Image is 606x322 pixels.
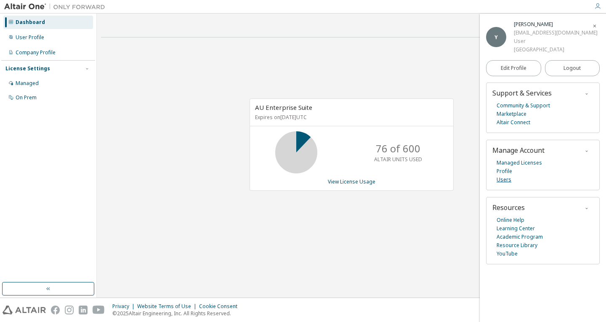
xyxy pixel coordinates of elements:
[255,103,312,112] span: AU Enterprise Suite
[374,156,422,163] p: ALTAIR UNITS USED
[376,141,420,156] p: 76 of 600
[497,250,518,258] a: YouTube
[497,110,526,118] a: Marketplace
[199,303,242,310] div: Cookie Consent
[497,101,550,110] a: Community & Support
[497,167,512,176] a: Profile
[16,94,37,101] div: On Prem
[255,114,446,121] p: Expires on [DATE] UTC
[137,303,199,310] div: Website Terms of Use
[16,19,45,26] div: Dashboard
[497,159,542,167] a: Managed Licenses
[112,310,242,317] p: © 2025 Altair Engineering, Inc. All Rights Reserved.
[5,65,50,72] div: License Settings
[486,60,541,76] a: Edit Profile
[51,306,60,314] img: facebook.svg
[514,45,598,54] div: [GEOGRAPHIC_DATA]
[16,80,39,87] div: Managed
[16,34,44,41] div: User Profile
[494,34,498,41] span: Y
[16,49,56,56] div: Company Profile
[563,64,581,72] span: Logout
[497,216,524,224] a: Online Help
[492,146,545,155] span: Manage Account
[514,20,598,29] div: YeonU Kim
[3,306,46,314] img: altair_logo.svg
[497,224,535,233] a: Learning Center
[514,37,598,45] div: User
[497,176,511,184] a: Users
[497,118,530,127] a: Altair Connect
[497,241,537,250] a: Resource Library
[65,306,74,314] img: instagram.svg
[492,88,552,98] span: Support & Services
[112,303,137,310] div: Privacy
[79,306,88,314] img: linkedin.svg
[497,233,543,241] a: Academic Program
[328,178,375,185] a: View License Usage
[4,3,109,11] img: Altair One
[492,203,525,212] span: Resources
[93,306,105,314] img: youtube.svg
[514,29,598,37] div: [EMAIL_ADDRESS][DOMAIN_NAME]
[501,65,526,72] span: Edit Profile
[545,60,600,76] button: Logout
